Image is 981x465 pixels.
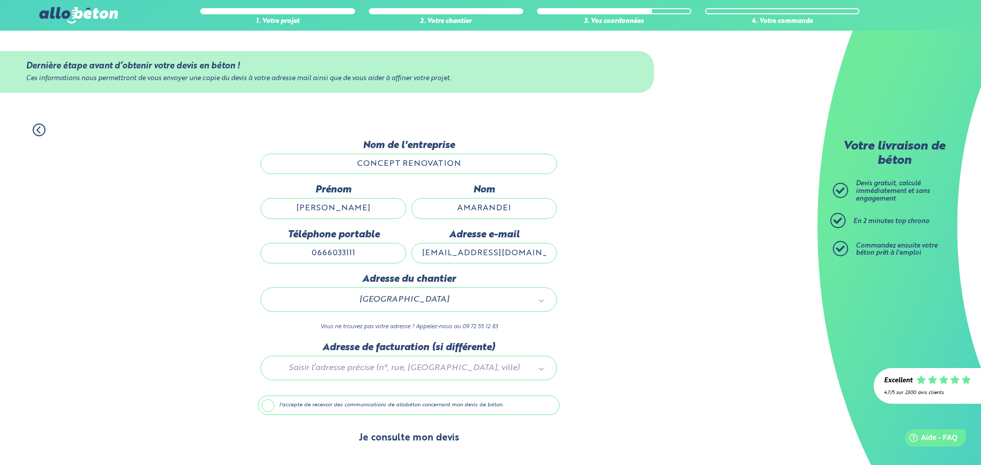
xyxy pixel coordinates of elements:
[258,396,559,415] label: J'accepte de recevoir des communications de allobéton concernant mon devis de béton.
[411,198,557,218] input: Quel est votre nom de famille ?
[39,7,118,23] img: allobéton
[261,274,557,285] label: Adresse du chantier
[853,218,929,225] span: En 2 minutes top chrono
[890,425,970,454] iframe: Help widget launcher
[261,243,406,263] input: ex : 0642930817
[884,377,913,385] div: Excellent
[261,322,557,332] p: Vous ne trouvez pas votre adresse ? Appelez-nous au 09 72 55 12 83
[275,293,533,306] span: [GEOGRAPHIC_DATA]
[835,140,953,168] p: Votre livraison de béton
[411,184,557,195] label: Nom
[26,75,628,83] div: Ces informations nous permettront de vous envoyer une copie du devis à votre adresse mail ainsi q...
[26,61,628,71] div: Dernière étape avant d’obtenir votre devis en béton !
[261,198,406,218] input: Quel est votre prénom ?
[261,229,406,240] label: Téléphone portable
[537,18,691,26] div: 3. Vos coordonnées
[705,18,859,26] div: 4. Votre commande
[369,18,523,26] div: 2. Votre chantier
[261,154,557,174] input: dénomination sociale de l'entreprise
[411,243,557,263] input: ex : contact@allobeton.fr
[856,180,930,202] span: Devis gratuit, calculé immédiatement et sans engagement
[411,229,557,240] label: Adresse e-mail
[261,140,557,151] label: Nom de l'entreprise
[261,184,406,195] label: Prénom
[271,293,546,306] a: [GEOGRAPHIC_DATA]
[348,425,470,451] button: Je consulte mon devis
[856,242,938,257] span: Commandez ensuite votre béton prêt à l'emploi
[884,390,971,396] div: 4.7/5 sur 2300 avis clients
[200,18,355,26] div: 1. Votre projet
